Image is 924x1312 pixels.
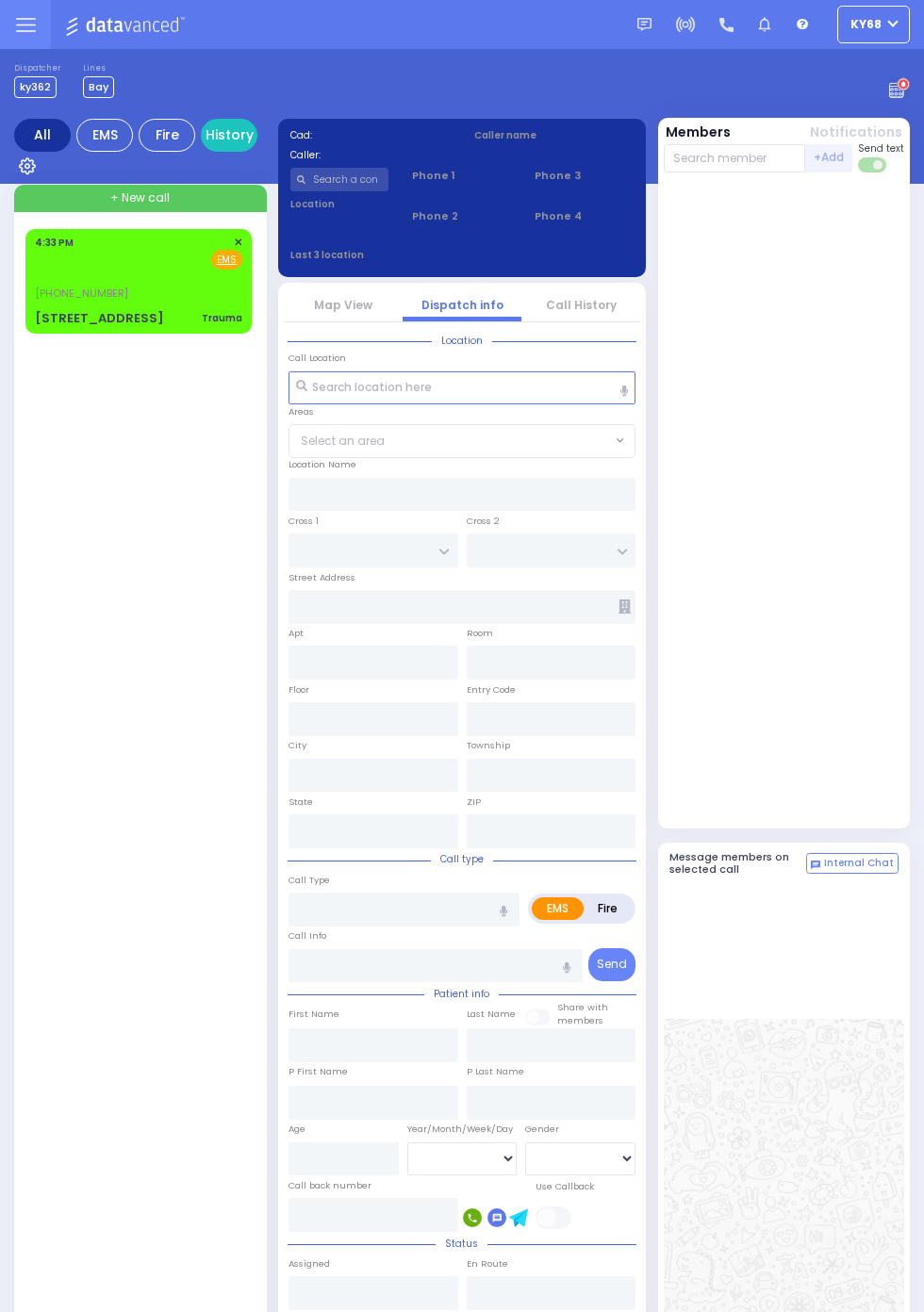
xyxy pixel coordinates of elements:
label: Location [290,197,389,211]
button: Notifications [810,123,902,142]
span: Other building occupants [619,599,631,614]
span: Internal Chat [824,857,894,870]
small: Share with [557,1001,608,1013]
label: P First Name [289,1065,348,1078]
a: Call History [546,297,617,313]
label: Lines [83,63,114,74]
label: Location Name [289,458,356,471]
label: Age [289,1123,305,1136]
span: Call type [431,852,493,866]
span: 4:33 PM [35,236,74,250]
span: ky68 [850,16,882,33]
u: EMS [217,253,237,267]
input: Search location here [289,371,635,405]
label: Last 3 location [290,248,463,262]
label: Use Callback [536,1180,594,1193]
h5: Message members on selected call [669,851,807,876]
span: Patient info [424,987,499,1001]
label: Gender [525,1123,559,1136]
label: Entry Code [467,683,516,697]
label: Dispatcher [14,63,61,74]
label: Floor [289,683,309,697]
label: Areas [289,405,314,418]
button: Members [666,123,731,142]
div: Year/Month/Week/Day [407,1123,518,1136]
span: Phone 3 [535,168,634,184]
img: Logo [65,13,190,37]
button: Send [588,948,635,981]
a: Dispatch info [421,297,503,313]
label: Cross 1 [289,515,319,528]
label: Cad: [290,128,451,142]
label: Call Location [289,352,346,365]
span: Phone 1 [412,168,511,184]
span: Location [432,334,492,348]
label: First Name [289,1008,339,1021]
button: ky68 [837,6,910,43]
label: Call back number [289,1179,371,1192]
label: Room [467,627,493,640]
label: Street Address [289,571,355,584]
div: All [14,119,71,152]
label: Call Info [289,929,326,943]
a: Map View [314,297,372,313]
label: Turn off text [858,156,888,174]
img: message.svg [637,18,652,32]
div: Trauma [202,311,242,325]
div: Fire [139,119,195,152]
span: + New call [110,189,170,206]
span: Send text [858,141,904,156]
input: Search member [664,144,806,172]
div: [STREET_ADDRESS] [35,309,164,328]
img: comment-alt.png [811,861,820,870]
label: Township [467,739,510,752]
button: Internal Chat [806,853,899,874]
label: Last Name [467,1008,516,1021]
label: Fire [583,897,633,920]
span: Bay [83,76,114,98]
div: EMS [76,119,133,152]
label: En Route [467,1257,508,1271]
label: Caller name [474,128,635,142]
label: Call Type [289,874,330,887]
span: [PHONE_NUMBER] [35,286,128,301]
label: P Last Name [467,1065,524,1078]
span: Status [436,1237,487,1251]
label: City [289,739,306,752]
label: Caller: [290,148,451,162]
span: ky362 [14,76,57,98]
label: EMS [532,897,584,920]
label: Cross 2 [467,515,500,528]
a: History [201,119,257,152]
span: Select an area [301,433,385,450]
label: Apt [289,627,304,640]
span: members [557,1014,603,1026]
label: Assigned [289,1257,330,1271]
label: ZIP [467,795,481,809]
span: Phone 4 [535,208,634,224]
span: ✕ [234,235,242,251]
label: State [289,795,313,809]
input: Search a contact [290,168,389,191]
span: Phone 2 [412,208,511,224]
